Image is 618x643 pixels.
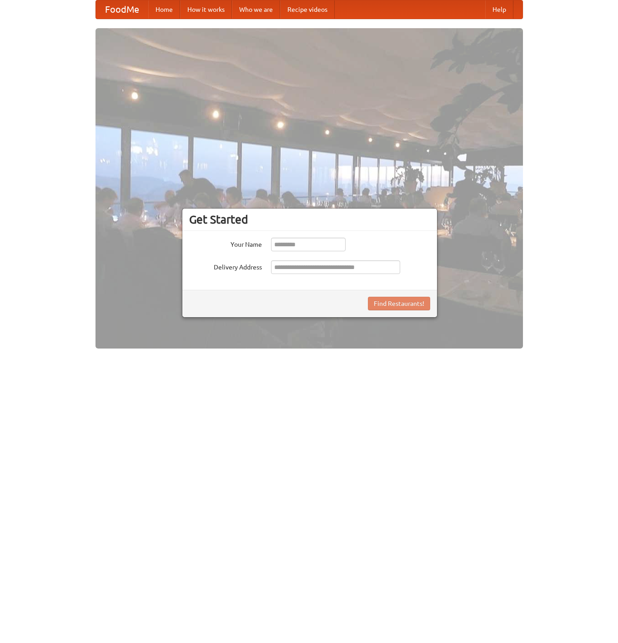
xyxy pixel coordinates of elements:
[96,0,148,19] a: FoodMe
[485,0,513,19] a: Help
[148,0,180,19] a: Home
[368,297,430,310] button: Find Restaurants!
[189,238,262,249] label: Your Name
[189,260,262,272] label: Delivery Address
[280,0,335,19] a: Recipe videos
[180,0,232,19] a: How it works
[189,213,430,226] h3: Get Started
[232,0,280,19] a: Who we are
